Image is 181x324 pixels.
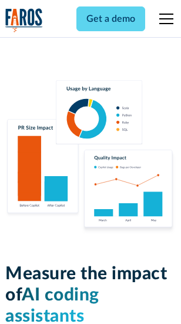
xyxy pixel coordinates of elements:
[5,8,43,32] img: Logo of the analytics and reporting company Faros.
[152,5,176,33] div: menu
[5,8,43,32] a: home
[5,80,176,235] img: Charts tracking GitHub Copilot's usage and impact on velocity and quality
[76,6,145,31] a: Get a demo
